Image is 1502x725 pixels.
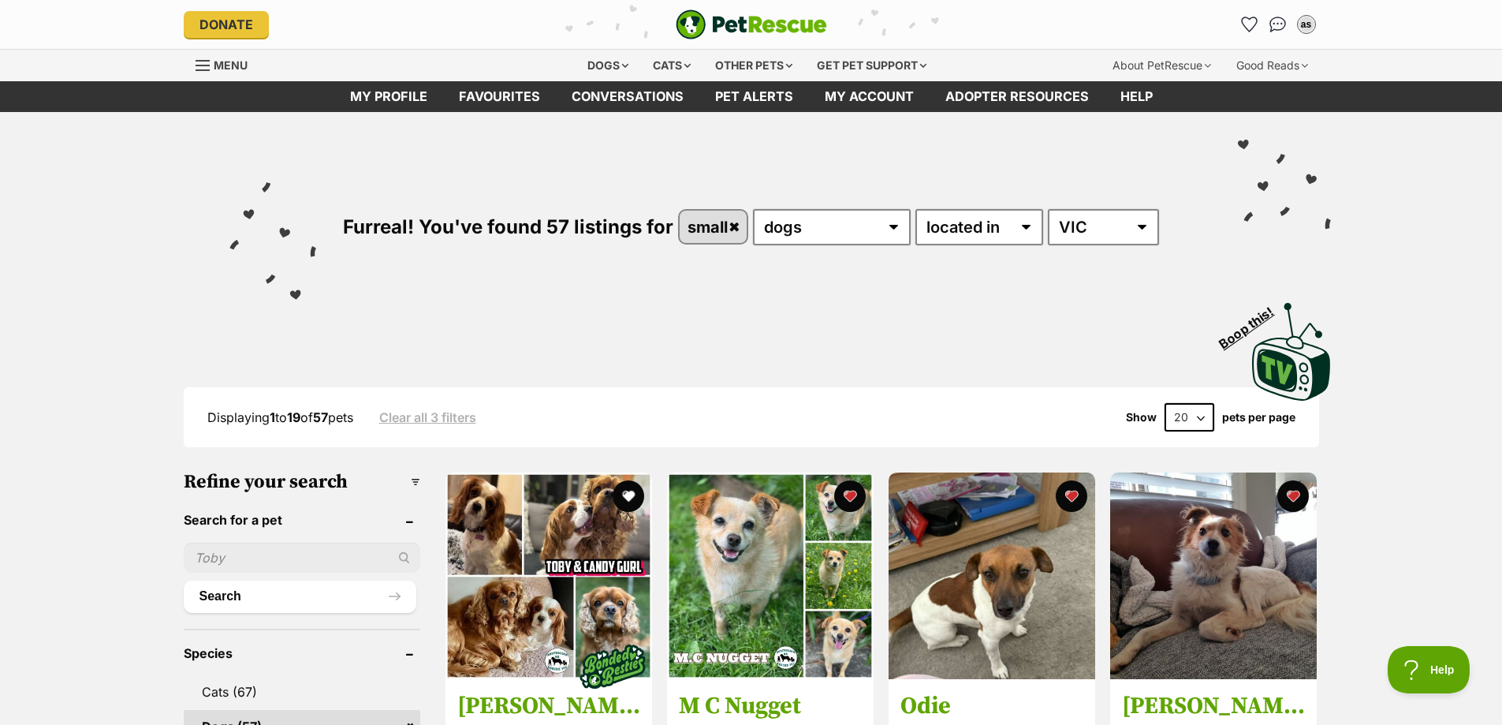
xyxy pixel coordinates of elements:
[1237,12,1319,37] ul: Account quick links
[184,543,420,573] input: Toby
[667,473,874,679] img: M C Nugget - Pomeranian Dog
[1294,12,1319,37] button: My account
[1101,50,1222,81] div: About PetRescue
[676,9,827,39] img: logo-e224e6f780fb5917bec1dbf3a21bbac754714ae5b6737aabdf751b685950b380.svg
[1105,81,1168,112] a: Help
[834,480,866,512] button: favourite
[699,81,809,112] a: Pet alerts
[379,410,476,424] a: Clear all 3 filters
[889,473,1095,679] img: Odie - Jack Russell Terrier Dog
[613,480,644,512] button: favourite
[196,50,259,78] a: Menu
[930,81,1105,112] a: Adopter resources
[4,4,20,20] img: search
[214,58,248,72] span: Menu
[576,50,639,81] div: Dogs
[457,691,640,721] h3: [PERSON_NAME] and [PERSON_NAME]
[1056,480,1087,512] button: favourite
[184,11,269,38] a: Donate
[184,513,420,527] header: Search for a pet
[184,646,420,660] header: Species
[287,409,300,425] strong: 19
[1225,50,1319,81] div: Good Reads
[445,473,652,679] img: Toby and Cany Gurl - Cavalier King Charles Spaniel Dog
[443,81,556,112] a: Favourites
[1110,473,1317,679] img: Basil Silvanus - Papillon Dog
[1126,411,1157,424] span: Show
[1299,17,1314,32] div: as
[806,50,937,81] div: Get pet support
[1216,294,1288,351] span: Boop this!
[184,471,420,493] h3: Refine your search
[680,211,747,243] a: small
[1237,12,1262,37] a: Favourites
[184,581,416,612] button: Search
[1122,691,1305,721] h3: [PERSON_NAME]
[270,409,275,425] strong: 1
[1252,303,1331,401] img: PetRescue TV logo
[704,50,803,81] div: Other pets
[343,215,673,238] span: Furreal! You've found 57 listings for
[1388,646,1470,693] iframe: Help Scout Beacon - Open
[573,627,652,706] img: bonded besties
[207,409,353,425] span: Displaying to of pets
[334,81,443,112] a: My profile
[1265,12,1291,37] a: Conversations
[1269,17,1286,32] img: chat-41dd97257d64d25036548639549fe6c8038ab92f7586957e7f3b1b290dea8141.svg
[676,9,827,39] a: PetRescue
[184,675,420,708] a: Cats (67)
[313,409,328,425] strong: 57
[642,50,702,81] div: Cats
[1278,480,1310,512] button: favourite
[679,691,862,721] h3: M C Nugget
[809,81,930,112] a: My account
[1222,411,1295,424] label: pets per page
[1252,289,1331,404] a: Boop this!
[900,691,1083,721] h3: Odie
[556,81,699,112] a: conversations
